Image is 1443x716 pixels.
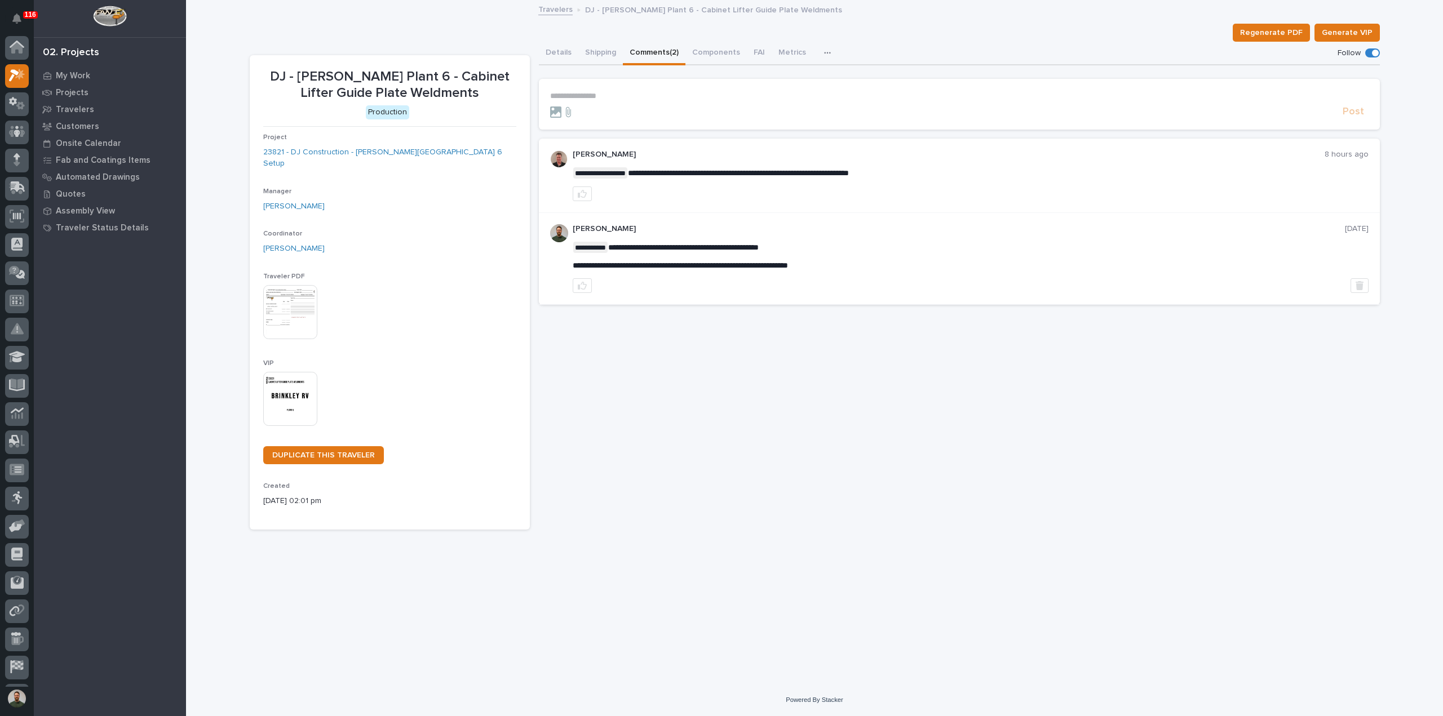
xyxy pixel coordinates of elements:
[56,155,151,166] p: Fab and Coatings Items
[1325,150,1369,159] p: 8 hours ago
[263,446,384,464] a: DUPLICATE THIS TRAVELER
[263,243,325,255] a: [PERSON_NAME]
[34,219,186,236] a: Traveler Status Details
[34,84,186,101] a: Projects
[93,6,126,26] img: Workspace Logo
[263,273,305,280] span: Traveler PDF
[585,3,842,15] p: DJ - [PERSON_NAME] Plant 6 - Cabinet Lifter Guide Plate Weldments
[1338,105,1369,118] button: Post
[5,7,29,30] button: Notifications
[550,150,568,168] img: ACg8ocJ82m_yTv-Z4hb_fCauuLRC_sS2187g2m0EbYV5PNiMLtn0JYTq=s96-c
[34,118,186,135] a: Customers
[263,134,287,141] span: Project
[1314,24,1380,42] button: Generate VIP
[550,224,568,242] img: AATXAJw4slNr5ea0WduZQVIpKGhdapBAGQ9xVsOeEvl5=s96-c
[1322,26,1373,39] span: Generate VIP
[56,105,94,115] p: Travelers
[5,687,29,710] button: users-avatar
[263,201,325,212] a: [PERSON_NAME]
[56,172,140,183] p: Automated Drawings
[56,139,121,149] p: Onsite Calendar
[1345,224,1369,234] p: [DATE]
[34,168,186,185] a: Automated Drawings
[263,69,516,101] p: DJ - [PERSON_NAME] Plant 6 - Cabinet Lifter Guide Plate Weldments
[1233,24,1310,42] button: Regenerate PDF
[56,206,115,216] p: Assembly View
[263,188,291,195] span: Manager
[263,146,516,170] a: 23821 - DJ Construction - [PERSON_NAME][GEOGRAPHIC_DATA] 6 Setup
[685,42,747,65] button: Components
[56,122,99,132] p: Customers
[747,42,772,65] button: FAI
[1338,48,1361,58] p: Follow
[578,42,623,65] button: Shipping
[25,11,36,19] p: 116
[1343,105,1364,118] span: Post
[539,42,578,65] button: Details
[263,495,516,507] p: [DATE] 02:01 pm
[34,67,186,84] a: My Work
[43,47,99,59] div: 02. Projects
[34,135,186,152] a: Onsite Calendar
[34,101,186,118] a: Travelers
[272,451,375,459] span: DUPLICATE THIS TRAVELER
[263,230,302,237] span: Coordinator
[573,186,592,201] button: like this post
[56,71,90,81] p: My Work
[1240,26,1303,39] span: Regenerate PDF
[56,223,149,233] p: Traveler Status Details
[1351,278,1369,293] button: Delete post
[573,224,1345,234] p: [PERSON_NAME]
[56,88,88,98] p: Projects
[573,278,592,293] button: like this post
[623,42,685,65] button: Comments (2)
[538,2,573,15] a: Travelers
[366,105,409,119] div: Production
[34,185,186,202] a: Quotes
[34,152,186,168] a: Fab and Coatings Items
[786,696,843,703] a: Powered By Stacker
[263,483,290,490] span: Created
[34,202,186,219] a: Assembly View
[573,150,1325,159] p: [PERSON_NAME]
[772,42,813,65] button: Metrics
[56,189,86,199] p: Quotes
[14,14,29,32] div: Notifications116
[263,360,274,367] span: VIP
